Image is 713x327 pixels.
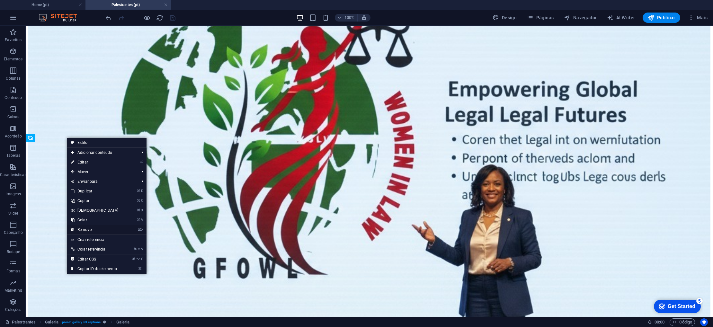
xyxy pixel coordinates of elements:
button: Mais [685,13,710,23]
a: ⌘ICopiar ID do elemento [67,264,122,274]
h4: Palestrantes (pt) [85,1,171,8]
p: Slider [8,211,18,216]
button: Design [490,13,519,23]
span: Mais [688,14,708,21]
i: Ao redimensionar, ajusta automaticamente o nível de zoom para caber no dispositivo escolhido. [361,15,367,21]
span: Clique para selecionar. Clique duas vezes para editar [45,318,58,326]
button: reload [156,14,164,22]
p: Conteúdo [4,95,22,100]
a: Criar referência [67,235,147,244]
button: Páginas [524,13,556,23]
i: ⌘ [137,189,140,193]
span: AI Writer [607,14,635,21]
span: Clique para selecionar. Clique duas vezes para editar [116,318,130,326]
h6: 100% [344,14,355,22]
span: Publicar [648,14,675,21]
span: 00 00 [655,318,664,326]
a: ⌘DDuplicar [67,186,122,196]
i: ⌘ [137,218,140,222]
a: Estilo [67,138,147,147]
p: Rodapé [7,249,20,254]
h6: Tempo de sessão [648,318,665,326]
span: Páginas [527,14,554,21]
p: Marketing [4,288,22,293]
span: Código [673,318,692,326]
p: Cabeçalho [4,230,23,235]
a: ⌘⇧VColar referência [67,244,122,254]
a: Enviar para [67,177,137,186]
a: Clique para cancelar a seleção. Clique duas vezes para abrir as Páginas [5,318,36,326]
span: Mover [67,167,137,177]
a: ⌦Remover [67,225,122,234]
button: 100% [335,14,358,22]
i: D [141,189,143,193]
p: Favoritos [5,37,22,42]
i: V [141,218,143,222]
div: 5 [48,1,54,8]
i: ⌥ [136,257,140,261]
i: ⌦ [138,227,143,232]
i: Este elemento é uma predefinição personalizável [103,320,106,324]
i: Desfazer: Alterar galeria de imagens (Ctrl+Z) [105,14,112,22]
span: Design [493,14,517,21]
i: ⌘ [137,199,140,203]
nav: breadcrumb [45,318,129,326]
p: Elementos [4,57,22,62]
button: Usercentrics [700,318,708,326]
div: Design (Ctrl+Alt+Y) [490,13,519,23]
i: X [141,208,143,212]
p: Formas [6,269,20,274]
i: Recarregar página [156,14,164,22]
button: undo [104,14,112,22]
p: Acordeão [5,134,22,139]
div: Get Started 5 items remaining, 0% complete [5,3,52,17]
button: AI Writer [604,13,637,23]
span: Navegador [564,14,597,21]
i: V [141,247,143,251]
img: Editor Logo [37,14,85,22]
a: ⌘CCopiar [67,196,122,206]
span: Adicionar conteúdo [67,148,137,157]
a: ⏎Editar [67,157,122,167]
p: Coleções [5,307,21,312]
i: ⌘ [132,257,136,261]
i: ⇧ [138,247,140,251]
a: ⌘X[DEMOGRAPHIC_DATA] [67,206,122,215]
a: ⌘VColar [67,215,122,225]
i: ⌘ [138,267,142,271]
i: C [141,257,143,261]
i: C [141,199,143,203]
button: Código [670,318,695,326]
i: ⌘ [137,208,140,212]
i: ⏎ [140,160,143,164]
p: Caixas [7,114,20,119]
i: I [142,267,143,271]
button: Navegador [561,13,599,23]
p: Tabelas [6,153,20,158]
span: : [659,320,660,324]
button: Publicar [643,13,680,23]
div: Get Started [19,7,47,13]
i: ⌘ [133,247,137,251]
p: Colunas [6,76,21,81]
a: ⌘⌥CEditar CSS [67,254,122,264]
p: Imagens [5,191,21,197]
span: . preset-gallery-v3-captions [61,318,101,326]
